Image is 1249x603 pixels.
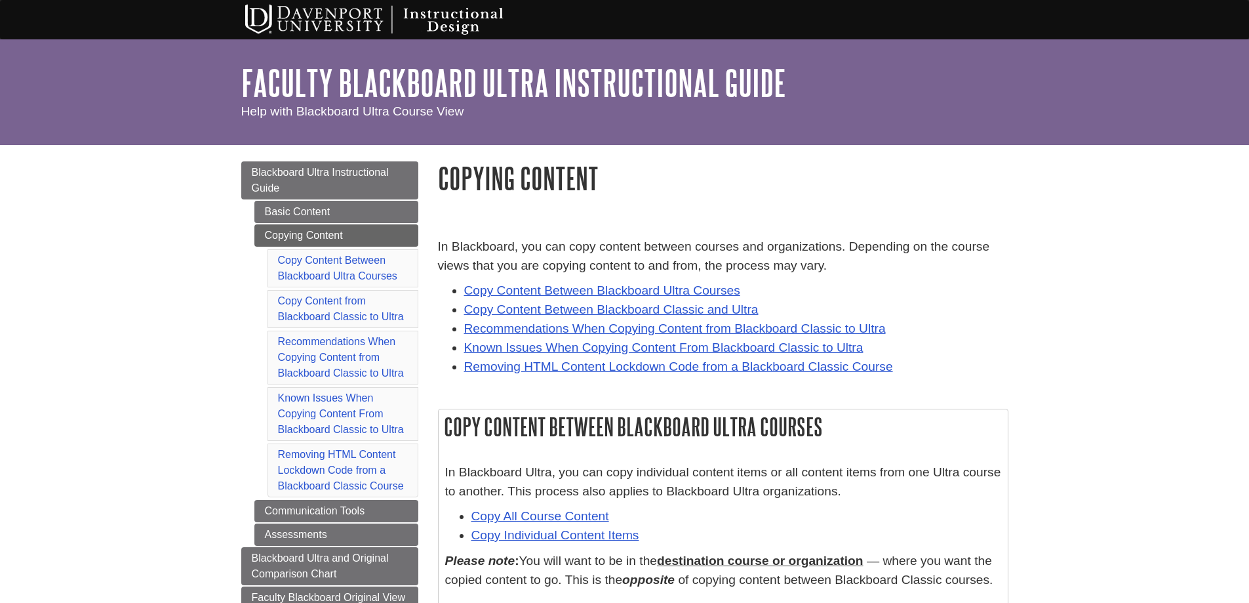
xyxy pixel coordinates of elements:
[254,224,418,247] a: Copying Content
[445,554,519,568] strong: :
[445,554,515,568] em: Please note
[241,62,786,103] a: Faculty Blackboard Ultra Instructional Guide
[252,552,389,579] span: Blackboard Ultra and Original Comparison Chart
[464,341,863,354] a: Known Issues When Copying Content From Blackboard Classic to Ultra
[278,295,404,322] a: Copy Content from Blackboard Classic to Ultra
[241,161,418,199] a: Blackboard Ultra Instructional Guide
[445,463,1001,501] p: In Blackboard Ultra, you can copy individual content items or all content items from one Ultra co...
[622,573,675,587] strong: opposite
[278,392,404,435] a: Known Issues When Copying Content From Blackboard Classic to Ultra
[464,360,893,373] a: Removing HTML Content Lockdown Code from a Blackboard Classic Course
[464,322,886,335] a: Recommendations When Copying Content from Blackboard Classic to Ultra
[278,449,404,491] a: Removing HTML Content Lockdown Code from a Blackboard Classic Course
[254,500,418,522] a: Communication Tools
[438,161,1008,195] h1: Copying Content
[438,238,1008,276] p: In Blackboard, you can copy content between courses and organizations. Depending on the course vi...
[278,255,397,281] a: Copy Content Between Blackboard Ultra Courses
[241,104,464,118] span: Help with Blackboard Ultra Course View
[254,524,418,546] a: Assessments
[254,201,418,223] a: Basic Content
[439,409,1008,444] h2: Copy Content Between Blackboard Ultra Courses
[252,167,389,194] span: Blackboard Ultra Instructional Guide
[278,336,404,379] a: Recommendations When Copying Content from Blackboard Classic to Ultra
[445,552,1001,590] p: You will want to be in the — where you want the copied content to go. This is the of copying cont...
[464,302,759,316] a: Copy Content Between Blackboard Classic and Ultra
[241,547,418,585] a: Blackboard Ultra and Original Comparison Chart
[657,554,863,568] u: destination course or organization
[464,283,740,297] a: Copy Content Between Blackboard Ultra Courses
[471,528,639,542] a: Copy Individual Content Items
[471,509,609,523] a: Copy All Course Content
[235,3,549,36] img: Davenport University Instructional Design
